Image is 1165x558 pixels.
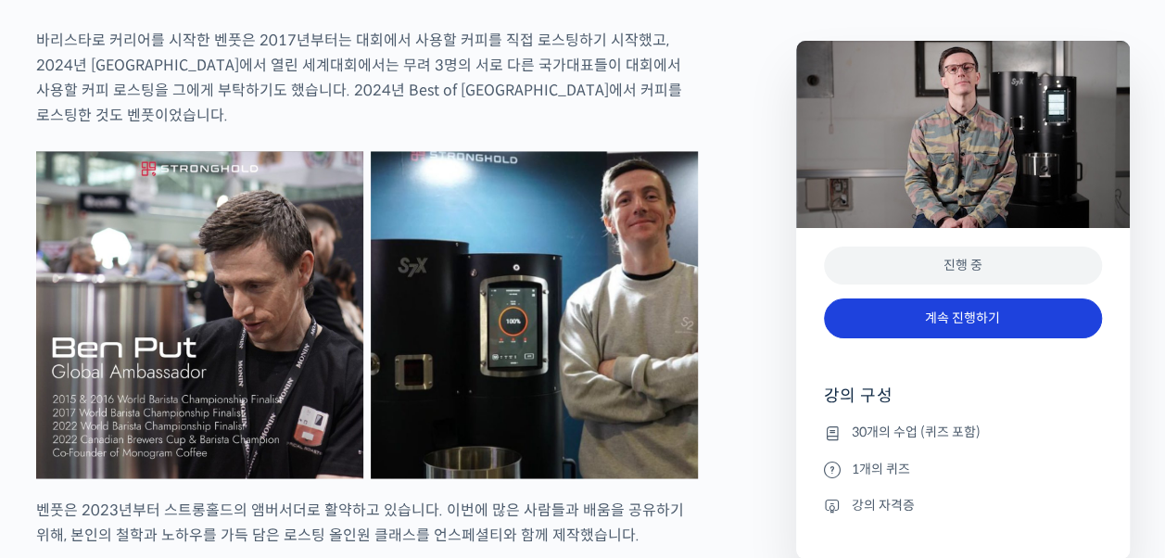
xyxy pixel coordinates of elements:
span: 설정 [286,432,309,447]
h4: 강의 구성 [824,385,1102,422]
li: 1개의 퀴즈 [824,458,1102,480]
p: 바리스타로 커리어를 시작한 벤풋은 2017년부터는 대회에서 사용할 커피를 직접 로스팅하기 시작했고, 2024년 [GEOGRAPHIC_DATA]에서 열린 세계대회에서는 무려 3... [36,28,698,128]
a: 홈 [6,404,122,450]
a: 설정 [239,404,356,450]
li: 강의 자격증 [824,494,1102,516]
div: 진행 중 [824,247,1102,285]
li: 30개의 수업 (퀴즈 포함) [824,422,1102,444]
p: 벤풋은 2023년부터 스트롱홀드의 앰버서더로 활약하고 있습니다. 이번에 많은 사람들과 배움을 공유하기 위해, 본인의 철학과 노하우를 가득 담은 로스팅 올인원 클래스를 언스페셜... [36,497,698,547]
a: 계속 진행하기 [824,298,1102,338]
span: 대화 [170,433,192,448]
a: 대화 [122,404,239,450]
span: 홈 [58,432,70,447]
